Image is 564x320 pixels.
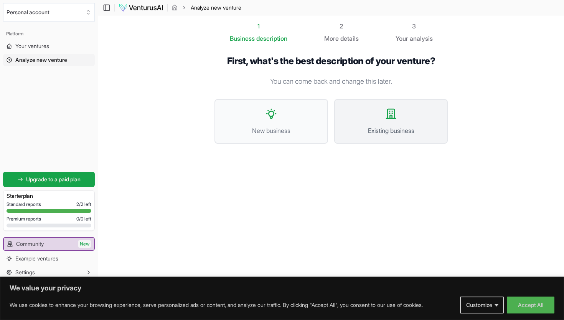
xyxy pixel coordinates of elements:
span: More [324,34,339,43]
p: You can come back and change this later. [214,76,448,87]
h1: First, what's the best description of your venture? [214,55,448,67]
span: details [340,35,359,42]
span: New business [223,126,320,135]
span: Premium reports [7,216,41,222]
a: Upgrade to a paid plan [3,172,95,187]
span: 0 / 0 left [76,216,91,222]
span: Upgrade to a paid plan [26,176,81,183]
a: Example ventures [3,252,95,265]
span: Your ventures [15,42,49,50]
span: Standard reports [7,201,41,207]
span: Your [396,34,408,43]
div: 3 [396,22,433,31]
span: Analyze new venture [191,4,241,12]
a: Analyze new venture [3,54,95,66]
button: Select an organization [3,3,95,22]
button: New business [214,99,328,144]
div: 1 [230,22,287,31]
span: Community [16,240,44,248]
span: analysis [410,35,433,42]
span: Settings [15,269,35,276]
nav: breadcrumb [172,4,241,12]
p: We value your privacy [10,284,554,293]
span: New [78,240,91,248]
button: Settings [3,266,95,279]
span: description [256,35,287,42]
div: Platform [3,28,95,40]
span: Example ventures [15,255,58,262]
button: Customize [460,297,504,313]
span: Analyze new venture [15,56,67,64]
a: CommunityNew [4,238,94,250]
h3: Starter plan [7,192,91,200]
img: logo [119,3,163,12]
span: Existing business [343,126,439,135]
button: Existing business [334,99,448,144]
span: Business [230,34,255,43]
p: We use cookies to enhance your browsing experience, serve personalized ads or content, and analyz... [10,300,423,310]
button: Accept All [507,297,554,313]
a: Your ventures [3,40,95,52]
div: 2 [324,22,359,31]
span: 2 / 2 left [76,201,91,207]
